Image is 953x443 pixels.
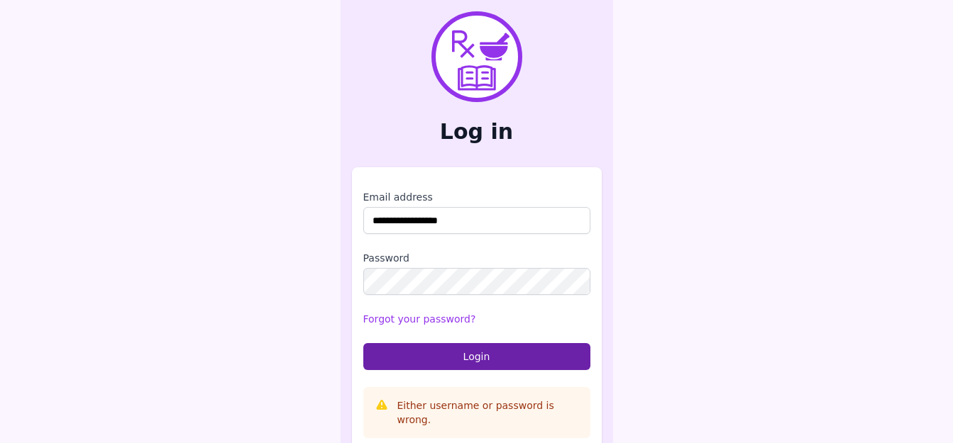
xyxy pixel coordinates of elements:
label: Password [363,251,590,265]
button: Login [363,343,590,370]
a: Forgot your password? [363,313,476,325]
p: Either username or password is wrong. [397,398,579,427]
h2: Log in [352,119,602,145]
img: PharmXellence Logo [431,11,522,102]
label: Email address [363,190,590,204]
